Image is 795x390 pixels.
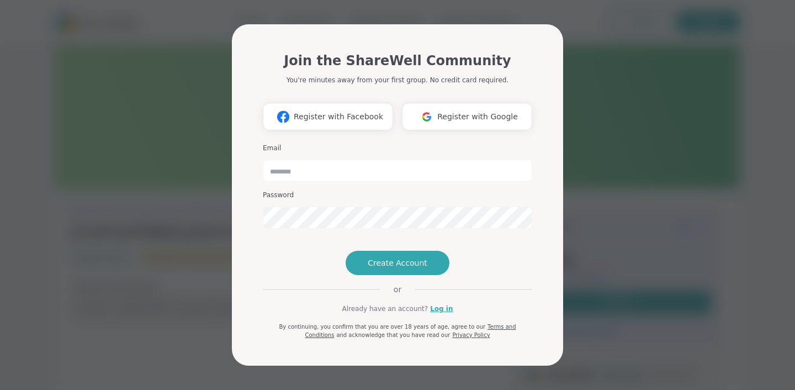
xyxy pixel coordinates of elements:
[437,111,518,123] span: Register with Google
[287,75,508,85] p: You're minutes away from your first group. No credit card required.
[452,332,490,338] a: Privacy Policy
[284,51,511,71] h1: Join the ShareWell Community
[416,107,437,127] img: ShareWell Logomark
[342,304,428,314] span: Already have an account?
[402,103,532,130] button: Register with Google
[305,324,516,338] a: Terms and Conditions
[368,257,427,268] span: Create Account
[336,332,450,338] span: and acknowledge that you have read our
[430,304,453,314] a: Log in
[263,103,393,130] button: Register with Facebook
[263,191,532,200] h3: Password
[279,324,485,330] span: By continuing, you confirm that you are over 18 years of age, agree to our
[263,144,532,153] h3: Email
[273,107,294,127] img: ShareWell Logomark
[346,251,449,275] button: Create Account
[380,284,415,295] span: or
[294,111,383,123] span: Register with Facebook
